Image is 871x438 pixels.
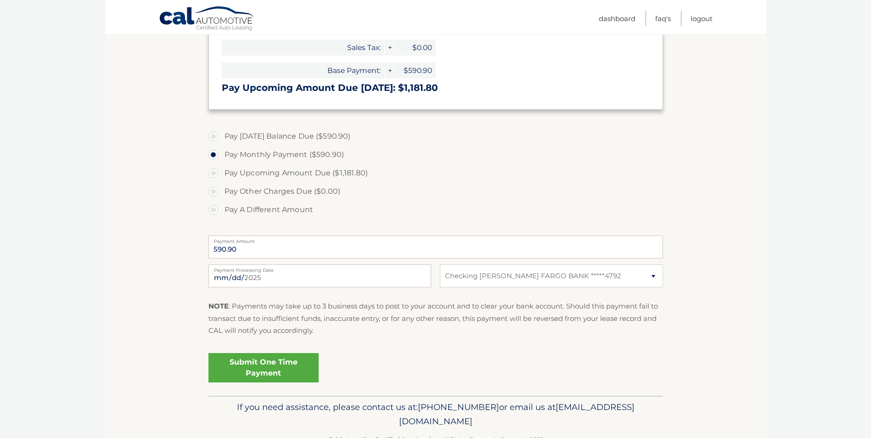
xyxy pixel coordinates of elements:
[222,62,384,79] span: Base Payment:
[222,82,650,94] h3: Pay Upcoming Amount Due [DATE]: $1,181.80
[655,11,671,26] a: FAQ's
[214,400,657,429] p: If you need assistance, please contact us at: or email us at
[208,264,431,287] input: Payment Date
[208,164,663,182] label: Pay Upcoming Amount Due ($1,181.80)
[394,62,436,79] span: $590.90
[208,264,431,272] label: Payment Processing Date
[208,127,663,146] label: Pay [DATE] Balance Due ($590.90)
[691,11,713,26] a: Logout
[222,39,384,56] span: Sales Tax:
[394,39,436,56] span: $0.00
[208,146,663,164] label: Pay Monthly Payment ($590.90)
[418,402,499,412] span: [PHONE_NUMBER]
[599,11,635,26] a: Dashboard
[385,39,394,56] span: +
[208,236,663,243] label: Payment Amount
[208,236,663,258] input: Payment Amount
[208,182,663,201] label: Pay Other Charges Due ($0.00)
[208,353,319,382] a: Submit One Time Payment
[208,201,663,219] label: Pay A Different Amount
[208,300,663,337] p: : Payments may take up to 3 business days to post to your account and to clear your bank account....
[208,302,229,310] strong: NOTE
[159,6,255,33] a: Cal Automotive
[385,62,394,79] span: +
